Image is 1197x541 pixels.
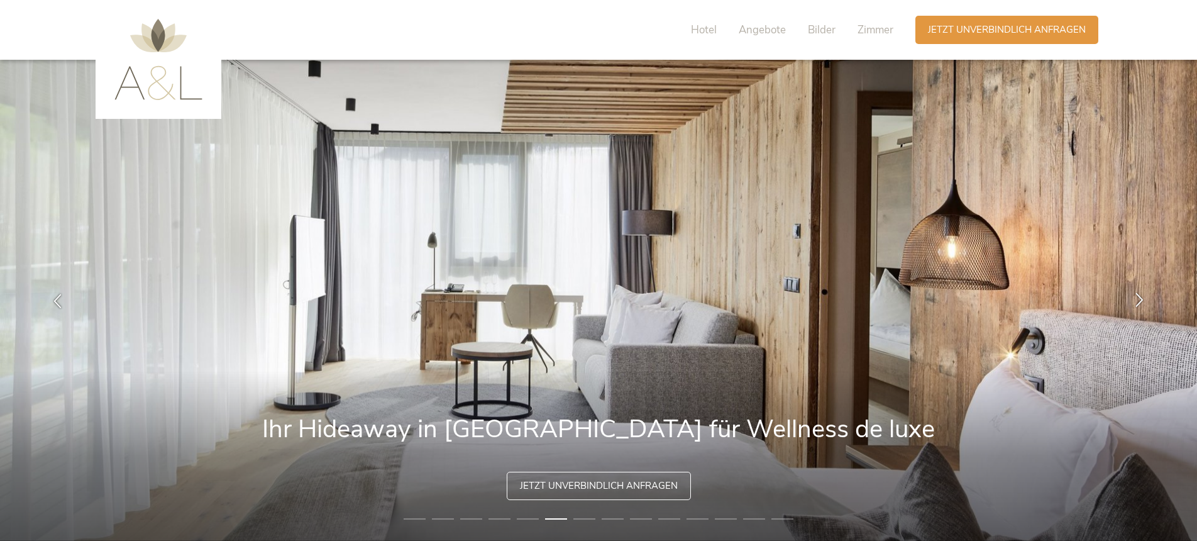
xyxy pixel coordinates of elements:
span: Zimmer [858,23,893,37]
img: AMONTI & LUNARIS Wellnessresort [114,19,202,100]
span: Jetzt unverbindlich anfragen [520,479,678,493]
span: Angebote [739,23,786,37]
span: Hotel [691,23,717,37]
span: Jetzt unverbindlich anfragen [928,23,1086,36]
span: Bilder [808,23,836,37]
